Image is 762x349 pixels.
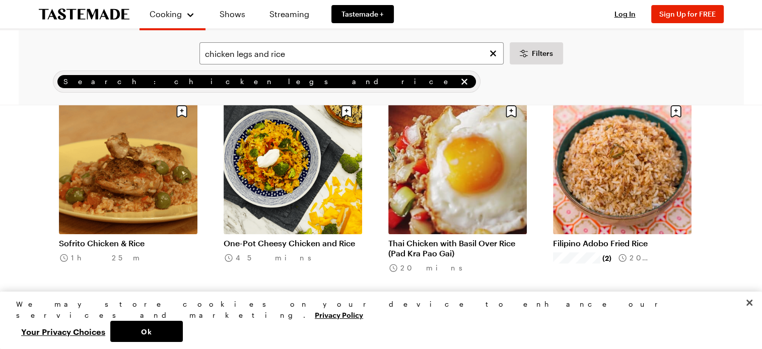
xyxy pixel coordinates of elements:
button: Close [738,292,760,314]
button: Save recipe [337,102,356,121]
button: Sign Up for FREE [651,5,724,23]
a: Thai Chicken with Basil Over Rice (Pad Kra Pao Gai) [388,238,527,258]
button: Your Privacy Choices [16,321,110,342]
span: Search: chicken legs and rice [63,76,457,87]
div: We may store cookies on your device to enhance our services and marketing. [16,299,737,321]
a: Tastemade + [331,5,394,23]
span: Filters [532,48,553,58]
span: Tastemade + [341,9,384,19]
span: Cooking [150,9,182,19]
button: remove Search: chicken legs and rice [459,76,470,87]
span: Sign Up for FREE [659,10,716,18]
button: Cooking [150,4,195,24]
button: Clear search [488,48,499,59]
button: Save recipe [666,102,685,121]
span: Log In [614,10,636,18]
button: Save recipe [172,102,191,121]
button: Save recipe [502,102,521,121]
button: Desktop filters [510,42,563,64]
a: Filipino Adobo Fried Rice [553,238,691,248]
a: One-Pot Cheesy Chicken and Rice [224,238,362,248]
a: To Tastemade Home Page [39,9,129,20]
button: Log In [605,9,645,19]
button: Ok [110,321,183,342]
a: Sofrito Chicken & Rice [59,238,197,248]
div: Privacy [16,299,737,342]
a: More information about your privacy, opens in a new tab [315,310,363,319]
